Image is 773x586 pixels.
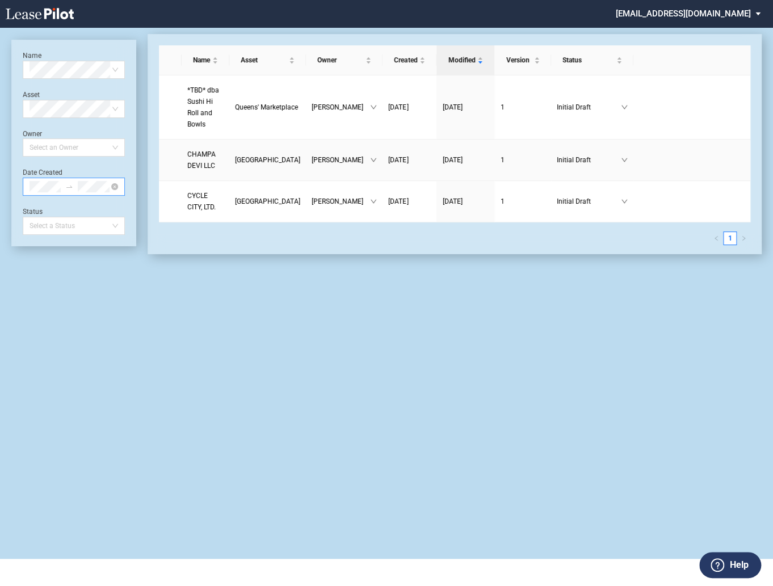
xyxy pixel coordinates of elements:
[235,196,300,207] a: [GEOGRAPHIC_DATA]
[500,196,545,207] a: 1
[306,45,383,75] th: Owner
[235,197,300,205] span: Kailua Shopping Center
[388,103,408,111] span: [DATE]
[388,102,431,113] a: [DATE]
[23,168,62,176] label: Date Created
[111,183,118,190] span: close-circle
[317,54,364,66] span: Owner
[724,232,736,244] a: 1
[500,197,504,205] span: 1
[442,102,489,113] a: [DATE]
[23,52,41,60] label: Name
[312,196,371,207] span: [PERSON_NAME]
[187,150,216,170] span: CHAMPA DEVI LLC
[737,231,750,245] button: right
[709,231,723,245] li: Previous Page
[235,102,300,113] a: Queens' Marketplace
[235,103,298,111] span: Queens' Marketplace
[229,45,306,75] th: Asset
[23,91,40,99] label: Asset
[23,130,42,138] label: Owner
[442,156,462,164] span: [DATE]
[621,198,628,205] span: down
[442,197,462,205] span: [DATE]
[494,45,551,75] th: Version
[388,154,431,166] a: [DATE]
[65,183,73,191] span: swap-right
[388,196,431,207] a: [DATE]
[448,54,475,66] span: Modified
[312,154,371,166] span: [PERSON_NAME]
[370,198,377,205] span: down
[65,183,73,191] span: to
[723,231,737,245] li: 1
[193,54,210,66] span: Name
[709,231,723,245] button: left
[436,45,494,75] th: Modified
[621,157,628,163] span: down
[187,86,219,128] span: *TBD* dba Sushi Hi Roll and Bowls
[500,103,504,111] span: 1
[557,154,621,166] span: Initial Draft
[500,102,545,113] a: 1
[506,54,532,66] span: Version
[182,45,229,75] th: Name
[187,149,224,171] a: CHAMPA DEVI LLC
[388,156,408,164] span: [DATE]
[621,104,628,111] span: down
[187,192,216,211] span: CYCLE CITY, LTD.
[500,156,504,164] span: 1
[187,190,224,213] a: CYCLE CITY, LTD.
[370,157,377,163] span: down
[394,54,417,66] span: Created
[383,45,436,75] th: Created
[741,235,746,241] span: right
[442,196,489,207] a: [DATE]
[235,156,300,164] span: Kailua Shopping Center
[370,104,377,111] span: down
[442,154,489,166] a: [DATE]
[241,54,287,66] span: Asset
[562,54,614,66] span: Status
[388,197,408,205] span: [DATE]
[235,154,300,166] a: [GEOGRAPHIC_DATA]
[557,196,621,207] span: Initial Draft
[729,558,748,572] label: Help
[312,102,371,113] span: [PERSON_NAME]
[551,45,633,75] th: Status
[713,235,719,241] span: left
[442,103,462,111] span: [DATE]
[500,154,545,166] a: 1
[699,552,761,578] button: Help
[187,85,224,130] a: *TBD* dba Sushi Hi Roll and Bowls
[23,208,43,216] label: Status
[737,231,750,245] li: Next Page
[557,102,621,113] span: Initial Draft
